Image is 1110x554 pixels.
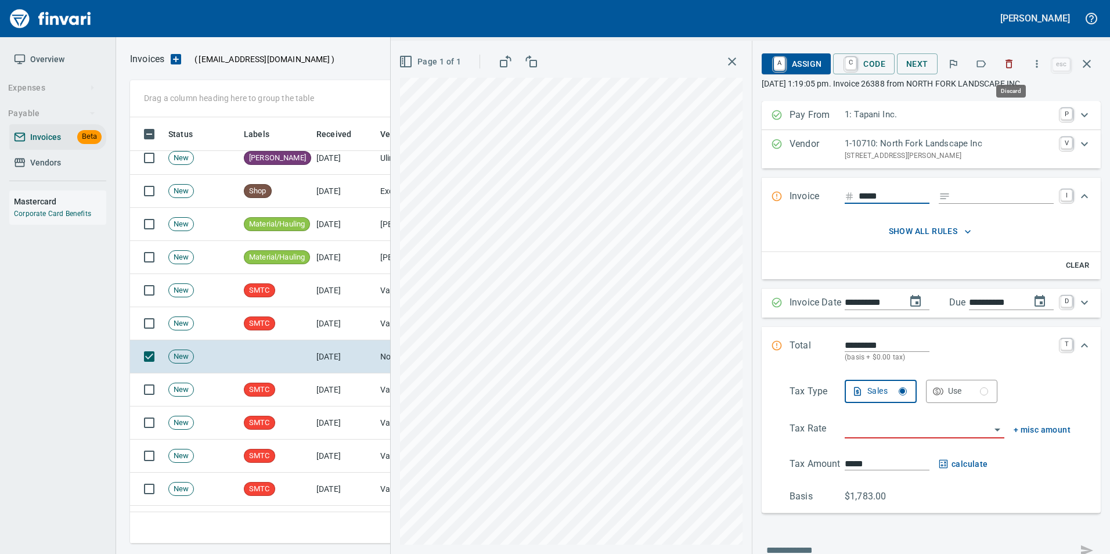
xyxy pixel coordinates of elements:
[1062,259,1093,272] span: Clear
[376,142,492,175] td: Uline Inc (1-24846)
[169,219,193,230] span: New
[762,327,1101,375] div: Expand
[30,52,64,67] span: Overview
[845,380,917,403] button: Sales
[790,296,845,311] p: Invoice Date
[845,150,1054,162] p: [STREET_ADDRESS][PERSON_NAME]
[790,384,845,403] p: Tax Type
[376,175,492,208] td: Excavator Rental Services LLC (1-10359)
[1061,189,1072,201] a: I
[833,53,895,74] button: CCode
[376,274,492,307] td: Van-port Rigging Inc (1-11072)
[316,127,351,141] span: Received
[790,457,845,472] p: Tax Amount
[312,142,376,175] td: [DATE]
[30,130,61,145] span: Invoices
[169,186,193,197] span: New
[1050,50,1101,78] span: Close invoice
[376,373,492,406] td: Van-port Rigging Inc (1-11072)
[169,153,193,164] span: New
[244,451,275,462] span: SMTC
[762,130,1101,168] div: Expand
[77,130,102,143] span: Beta
[169,318,193,329] span: New
[312,373,376,406] td: [DATE]
[144,92,314,104] p: Drag a column heading here to group the table
[169,384,193,395] span: New
[762,78,1101,89] p: [DATE] 1:19:05 pm. Invoice 26388 from NORTH FORK LANDSCAPE INC..
[1061,339,1072,350] a: T
[168,127,193,141] span: Status
[1026,287,1054,315] button: change due date
[244,384,275,395] span: SMTC
[244,127,284,141] span: Labels
[312,307,376,340] td: [DATE]
[1061,296,1072,307] a: D
[376,307,492,340] td: Van-port Rigging Inc (1-11072)
[939,457,988,472] span: calculate
[845,352,1054,364] p: (basis + $0.00 tax)
[130,52,164,66] p: Invoices
[1053,58,1070,71] a: esc
[312,473,376,506] td: [DATE]
[762,101,1101,130] div: Expand
[968,51,994,77] button: Labels
[312,440,376,473] td: [DATE]
[376,406,492,440] td: Van-port Rigging Inc (1-11072)
[926,380,998,403] button: Use
[790,339,845,364] p: Total
[312,175,376,208] td: [DATE]
[376,473,492,506] td: Van-port Rigging Inc (1-11072)
[401,55,461,69] span: Page 1 of 1
[902,287,929,315] button: change date
[790,137,845,161] p: Vendor
[14,195,106,208] h6: Mastercard
[244,318,275,329] span: SMTC
[14,210,91,218] a: Corporate Card Benefits
[244,285,275,296] span: SMTC
[9,46,106,73] a: Overview
[312,506,376,539] td: [DATE]
[169,451,193,462] span: New
[790,490,845,503] p: Basis
[244,219,309,230] span: Material/Hauling
[376,208,492,241] td: [PERSON_NAME] Excavation, LLC (1-39943)
[845,189,854,203] svg: Invoice number
[8,106,96,121] span: Payable
[1000,12,1070,24] h5: [PERSON_NAME]
[380,127,434,141] span: Vendor / From
[762,53,831,74] button: AAssign
[8,81,96,95] span: Expenses
[197,53,331,65] span: [EMAIL_ADDRESS][DOMAIN_NAME]
[997,9,1073,27] button: [PERSON_NAME]
[164,52,188,66] button: Upload an Invoice
[376,241,492,274] td: [PERSON_NAME] Excavation, LLC (1-39943)
[771,54,821,74] span: Assign
[1024,51,1050,77] button: More
[1059,257,1096,275] button: Clear
[380,127,449,141] span: Vendor / From
[940,51,966,77] button: Flag
[842,54,885,74] span: Code
[244,127,269,141] span: Labels
[794,224,1066,239] span: show all rules
[9,150,106,176] a: Vendors
[312,274,376,307] td: [DATE]
[1014,423,1071,437] button: + misc amount
[244,252,309,263] span: Material/Hauling
[7,5,94,33] img: Finvari
[845,57,856,70] a: C
[168,127,208,141] span: Status
[989,422,1006,438] button: Open
[845,490,900,503] p: $1,783.00
[939,190,950,202] svg: Invoice description
[169,252,193,263] span: New
[906,57,928,71] span: Next
[169,285,193,296] span: New
[1061,137,1072,149] a: V
[762,216,1101,279] div: Expand
[376,340,492,373] td: North Fork Landscape Inc (1-10710)
[949,296,1004,310] p: Due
